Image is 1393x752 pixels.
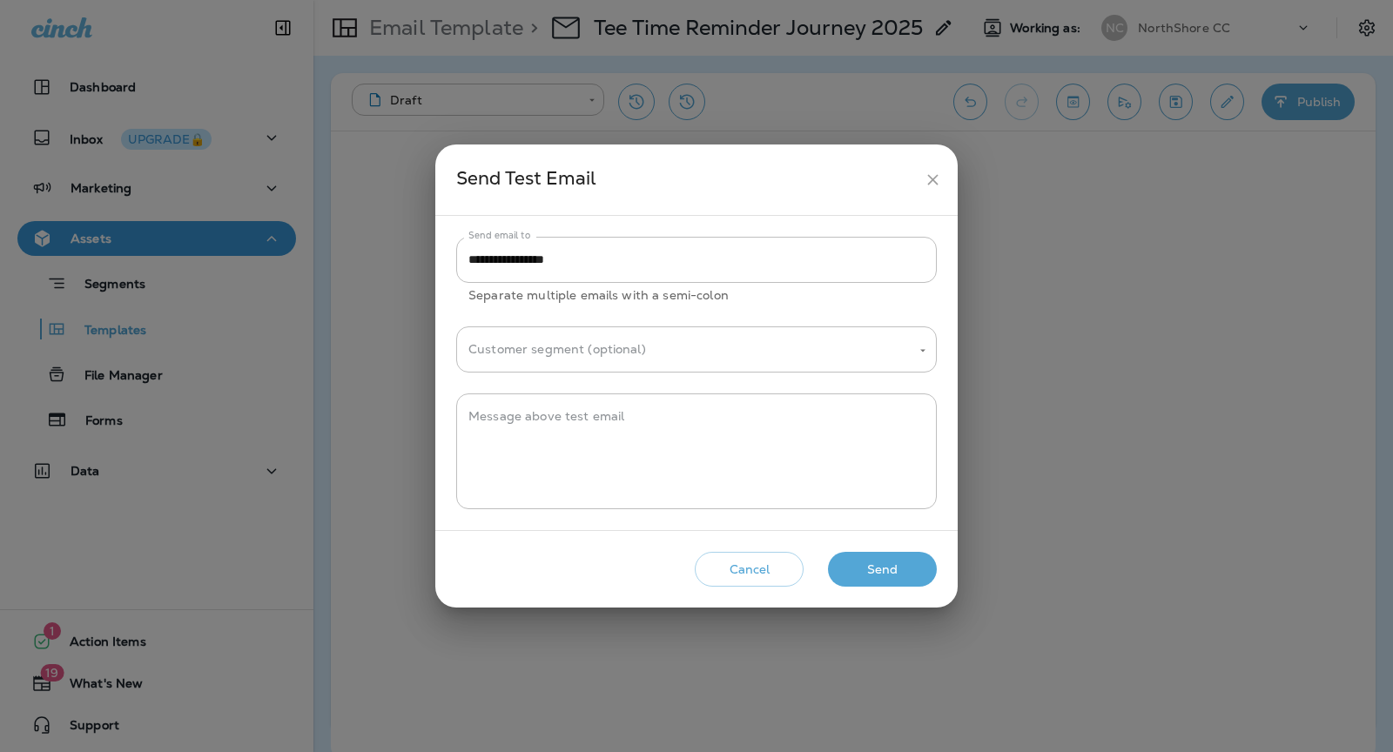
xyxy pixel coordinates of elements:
[695,552,804,587] button: Cancel
[828,552,937,587] button: Send
[917,164,949,196] button: close
[915,343,931,359] button: Open
[456,164,917,196] div: Send Test Email
[468,285,925,305] p: Separate multiple emails with a semi-colon
[468,229,530,242] label: Send email to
